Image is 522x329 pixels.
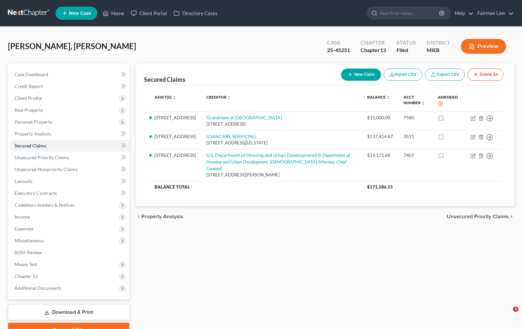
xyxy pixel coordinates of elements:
[206,152,350,171] i: (US Department of Housing and Urban Development, [DEMOGRAPHIC_DATA] Attorney, Chief Counsel)
[15,95,42,101] span: Client Profile
[206,95,231,100] a: Creditor unfold_more
[9,175,129,187] a: Lawsuits
[9,152,129,164] a: Unsecured Priority Claims
[15,143,46,148] span: Secured Claims
[136,214,183,219] button: chevron_left Property Analysis
[421,101,425,105] i: unfold_more
[327,46,350,54] div: 25-45251
[403,114,427,121] div: 7580
[206,140,357,146] div: [STREET_ADDRESS][US_STATE]
[206,115,282,120] a: Grandview at [GEOGRAPHIC_DATA]
[403,133,427,140] div: 3511
[155,114,196,121] li: [STREET_ADDRESS]
[15,83,43,89] span: Credit Report
[15,107,43,113] span: Real Property
[509,214,514,219] i: chevron_right
[136,214,141,219] i: chevron_left
[99,7,127,19] a: Home
[427,39,450,46] div: District
[15,273,38,279] span: Chapter 13
[361,46,386,54] div: Chapter
[9,140,129,152] a: Secured Claims
[15,72,48,77] span: Case Dashboard
[367,114,393,121] div: $15,000.00
[433,91,465,111] th: Amended
[425,69,465,81] a: Export CSV
[397,46,416,54] div: Filed
[227,96,231,100] i: unfold_more
[8,41,136,51] span: [PERSON_NAME], [PERSON_NAME]
[206,121,357,127] div: [STREET_ADDRESS]
[380,47,386,53] span: 13
[461,39,506,54] button: Preview
[155,95,176,100] a: Asset(s) unfold_more
[127,7,170,19] a: Client Portal
[447,214,514,219] button: Unsecured Priority Claims chevron_right
[386,96,390,100] i: unfold_more
[15,131,51,136] span: Property Analysis
[341,69,381,81] button: New Claim
[15,261,37,267] span: Means Test
[206,134,256,139] a: LOANCARE SERVICING
[447,214,509,219] span: Unsecured Priority Claims
[15,155,69,160] span: Unsecured Priority Claims
[15,238,44,243] span: Miscellaneous
[384,69,422,81] button: Import CSV
[172,96,176,100] i: unfold_more
[15,226,33,231] span: Expenses
[170,7,221,19] a: Directory Cases
[468,69,504,81] button: Delete All
[15,166,78,172] span: Unsecured Nonpriority Claims
[155,152,196,159] li: [STREET_ADDRESS]
[367,133,393,140] div: $137,414.87
[149,181,362,193] th: Balance Total
[8,305,129,320] a: Download & Print
[155,133,196,140] li: [STREET_ADDRESS]
[367,184,393,190] span: $171,586.55
[9,128,129,140] a: Property Analysis
[403,152,427,159] div: 7407
[403,95,425,105] a: Acct Number unfold_more
[15,214,30,220] span: Income
[206,152,350,171] a: U.S. Department of Housing and Urban Development(US Department of Housing and Urban Development, ...
[15,119,52,125] span: Personal Property
[141,214,183,219] span: Property Analysis
[9,80,129,92] a: Credit Report
[15,190,57,196] span: Executory Contracts
[327,39,350,46] div: Case
[9,69,129,80] a: Case Dashboard
[9,187,129,199] a: Executory Contracts
[380,7,440,19] input: Search by name...
[9,247,129,258] a: SOFA Review
[9,164,129,175] a: Unsecured Nonpriority Claims
[15,178,32,184] span: Lawsuits
[69,11,91,16] span: New Case
[15,202,75,208] span: Codebtors Insiders & Notices
[144,75,185,83] div: Secured Claims
[367,152,393,159] div: $19,171.68
[474,7,514,19] a: Fairmax Law
[367,95,390,100] a: Balance unfold_more
[513,307,518,312] span: 3
[206,172,357,178] div: [STREET_ADDRESS][PERSON_NAME]
[397,39,416,46] div: Status
[15,250,42,255] span: SOFA Review
[500,307,515,322] iframe: Intercom live chat
[15,285,61,291] span: Additional Documents
[361,39,386,46] div: Chapter
[427,46,450,54] div: MIEB
[451,7,473,19] a: Help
